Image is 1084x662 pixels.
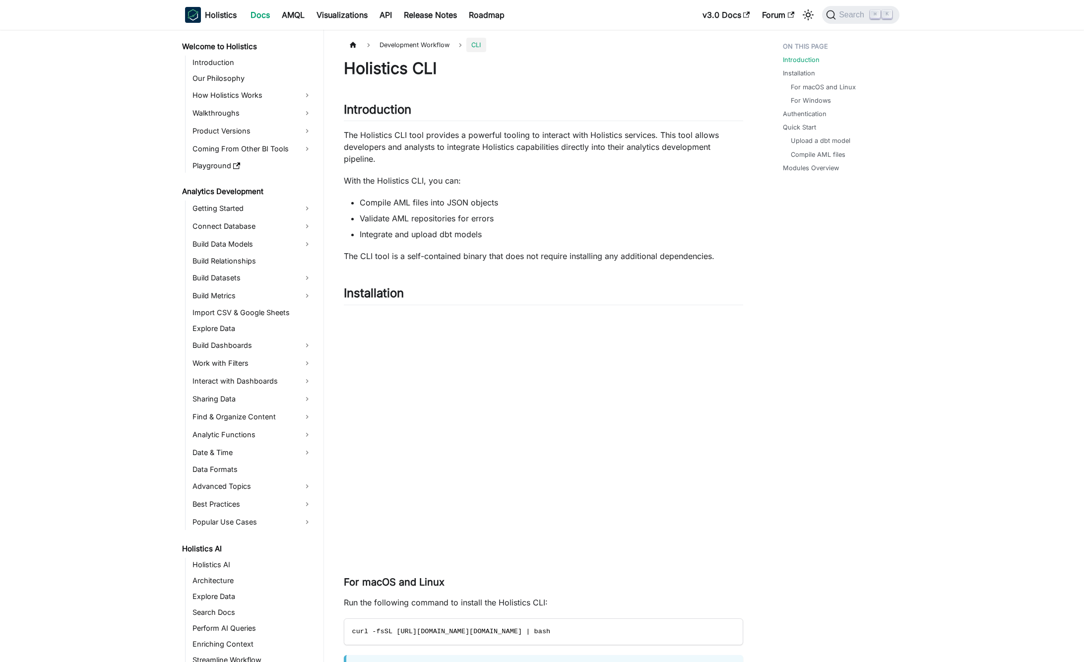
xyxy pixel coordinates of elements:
[190,236,315,252] a: Build Data Models
[783,68,815,78] a: Installation
[190,141,315,157] a: Coming From Other BI Tools
[756,7,800,23] a: Forum
[190,605,315,619] a: Search Docs
[375,38,454,52] span: Development Workflow
[276,7,311,23] a: AMQL
[190,306,315,320] a: Import CSV & Google Sheets
[190,254,315,268] a: Build Relationships
[190,337,315,353] a: Build Dashboards
[190,590,315,603] a: Explore Data
[179,542,315,556] a: Holistics AI
[190,445,315,461] a: Date & Time
[836,10,870,19] span: Search
[245,7,276,23] a: Docs
[190,391,315,407] a: Sharing Data
[360,228,743,240] li: Integrate and upload dbt models
[185,7,237,23] a: HolisticsHolistics
[870,10,880,19] kbd: ⌘
[791,96,831,105] a: For Windows
[344,59,743,78] h1: Holistics CLI
[791,150,845,159] a: Compile AML files
[360,197,743,208] li: Compile AML files into JSON objects
[783,109,827,119] a: Authentication
[179,185,315,199] a: Analytics Development
[190,288,315,304] a: Build Metrics
[463,7,510,23] a: Roadmap
[179,40,315,54] a: Welcome to Holistics
[800,7,816,23] button: Switch between dark and light mode (currently light mode)
[190,270,315,286] a: Build Datasets
[190,218,315,234] a: Connect Database
[175,30,324,662] nav: Docs sidebar
[185,7,201,23] img: Holistics
[190,463,315,476] a: Data Formats
[344,313,743,553] iframe: YouTube video player
[360,212,743,224] li: Validate AML repositories for errors
[344,38,363,52] a: Home page
[344,38,743,52] nav: Breadcrumbs
[697,7,756,23] a: v3.0 Docs
[190,355,315,371] a: Work with Filters
[344,576,743,589] h3: For macOS and Linux
[190,574,315,588] a: Architecture
[190,159,315,173] a: Playground
[190,373,315,389] a: Interact with Dashboards
[466,38,486,52] span: CLI
[783,163,839,173] a: Modules Overview
[190,200,315,216] a: Getting Started
[190,56,315,69] a: Introduction
[190,621,315,635] a: Perform AI Queries
[374,7,398,23] a: API
[190,427,315,443] a: Analytic Functions
[791,136,850,145] a: Upload a dbt model
[791,82,856,92] a: For macOS and Linux
[190,558,315,572] a: Holistics AI
[344,596,743,608] p: Run the following command to install the Holistics CLI:
[344,250,743,262] p: The CLI tool is a self-contained binary that does not require installing any additional dependenc...
[190,409,315,425] a: Find & Organize Content
[344,129,743,165] p: The Holistics CLI tool provides a powerful tooling to interact with Holistics services. This tool...
[344,286,743,305] h2: Installation
[190,496,315,512] a: Best Practices
[190,105,315,121] a: Walkthroughs
[783,55,820,65] a: Introduction
[398,7,463,23] a: Release Notes
[344,102,743,121] h2: Introduction
[190,637,315,651] a: Enriching Context
[344,175,743,187] p: With the Holistics CLI, you can:
[190,514,315,530] a: Popular Use Cases
[190,478,315,494] a: Advanced Topics
[822,6,899,24] button: Search (Command+K)
[311,7,374,23] a: Visualizations
[783,123,816,132] a: Quick Start
[352,628,551,635] span: curl -fsSL [URL][DOMAIN_NAME][DOMAIN_NAME] | bash
[190,71,315,85] a: Our Philosophy
[190,87,315,103] a: How Holistics Works
[205,9,237,21] b: Holistics
[190,322,315,335] a: Explore Data
[190,123,315,139] a: Product Versions
[882,10,892,19] kbd: K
